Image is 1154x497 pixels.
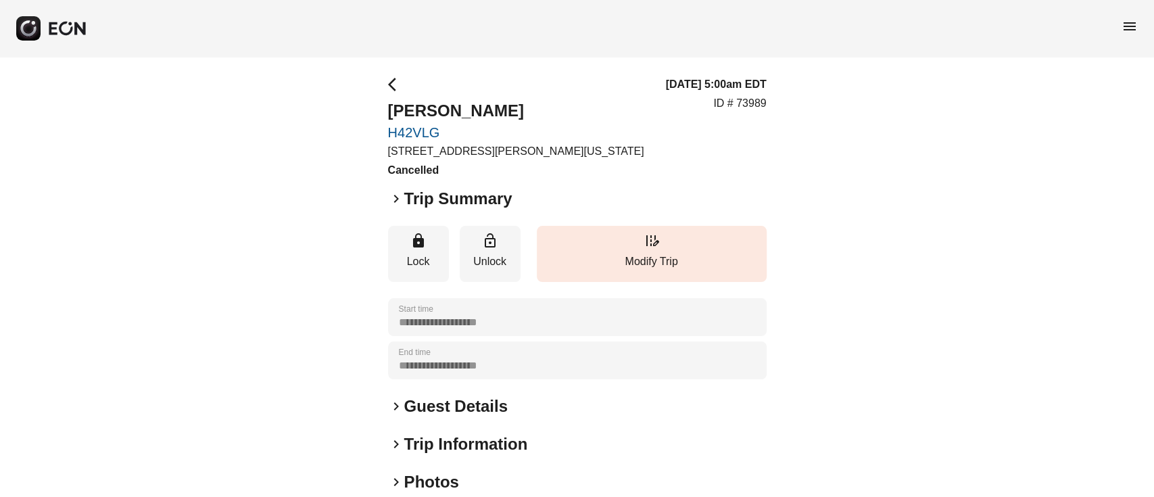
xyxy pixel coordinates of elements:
[713,95,766,112] p: ID # 73989
[466,254,514,270] p: Unlock
[388,124,644,141] a: H42VLG
[404,433,528,455] h2: Trip Information
[644,233,660,249] span: edit_road
[388,191,404,207] span: keyboard_arrow_right
[460,226,521,282] button: Unlock
[404,188,512,210] h2: Trip Summary
[388,162,644,179] h3: Cancelled
[410,233,427,249] span: lock
[388,100,644,122] h2: [PERSON_NAME]
[388,398,404,415] span: keyboard_arrow_right
[404,396,508,417] h2: Guest Details
[537,226,767,282] button: Modify Trip
[404,471,459,493] h2: Photos
[388,436,404,452] span: keyboard_arrow_right
[388,474,404,490] span: keyboard_arrow_right
[482,233,498,249] span: lock_open
[544,254,760,270] p: Modify Trip
[395,254,442,270] p: Lock
[665,76,766,93] h3: [DATE] 5:00am EDT
[1122,18,1138,34] span: menu
[388,76,404,93] span: arrow_back_ios
[388,143,644,160] p: [STREET_ADDRESS][PERSON_NAME][US_STATE]
[388,226,449,282] button: Lock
